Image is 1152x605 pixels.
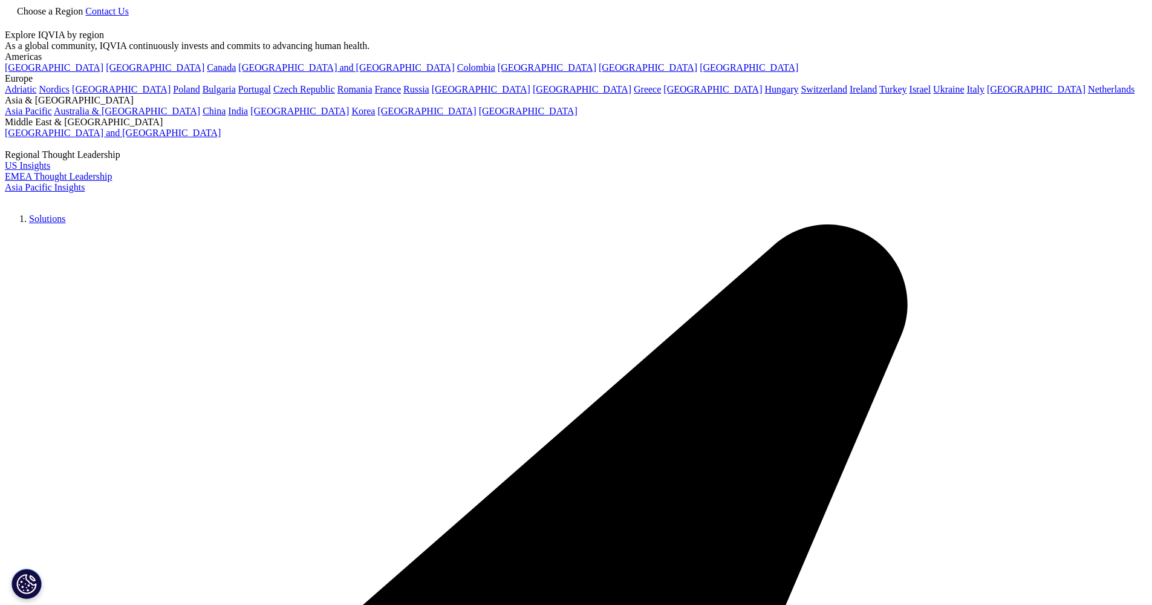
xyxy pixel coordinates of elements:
[533,84,631,94] a: [GEOGRAPHIC_DATA]
[5,41,1147,51] div: As a global community, IQVIA continuously invests and commits to advancing human health.
[879,84,907,94] a: Turkey
[850,84,877,94] a: Ireland
[238,84,271,94] a: Portugal
[764,84,798,94] a: Hungary
[228,106,248,116] a: India
[273,84,335,94] a: Czech Republic
[5,62,103,73] a: [GEOGRAPHIC_DATA]
[663,84,762,94] a: [GEOGRAPHIC_DATA]
[432,84,530,94] a: [GEOGRAPHIC_DATA]
[910,84,931,94] a: Israel
[11,569,42,599] button: Definições de cookies
[5,171,112,181] a: EMEA Thought Leadership
[5,73,1147,84] div: Europe
[457,62,495,73] a: Colombia
[5,95,1147,106] div: Asia & [GEOGRAPHIC_DATA]
[5,84,36,94] a: Adriatic
[700,62,798,73] a: [GEOGRAPHIC_DATA]
[173,84,200,94] a: Poland
[5,182,85,192] a: Asia Pacific Insights
[17,6,83,16] span: Choose a Region
[1088,84,1134,94] a: Netherlands
[54,106,200,116] a: Australia & [GEOGRAPHIC_DATA]
[39,84,70,94] a: Nordics
[498,62,596,73] a: [GEOGRAPHIC_DATA]
[250,106,349,116] a: [GEOGRAPHIC_DATA]
[203,106,226,116] a: China
[375,84,402,94] a: France
[106,62,204,73] a: [GEOGRAPHIC_DATA]
[203,84,236,94] a: Bulgaria
[987,84,1085,94] a: [GEOGRAPHIC_DATA]
[351,106,375,116] a: Korea
[72,84,171,94] a: [GEOGRAPHIC_DATA]
[337,84,373,94] a: Romania
[5,149,1147,160] div: Regional Thought Leadership
[5,160,50,171] a: US Insights
[599,62,697,73] a: [GEOGRAPHIC_DATA]
[634,84,661,94] a: Greece
[238,62,454,73] a: [GEOGRAPHIC_DATA] and [GEOGRAPHIC_DATA]
[479,106,578,116] a: [GEOGRAPHIC_DATA]
[801,84,847,94] a: Switzerland
[5,106,52,116] a: Asia Pacific
[29,214,65,224] a: Solutions
[377,106,476,116] a: [GEOGRAPHIC_DATA]
[207,62,236,73] a: Canada
[967,84,984,94] a: Italy
[85,6,129,16] a: Contact Us
[5,128,221,138] a: [GEOGRAPHIC_DATA] and [GEOGRAPHIC_DATA]
[5,117,1147,128] div: Middle East & [GEOGRAPHIC_DATA]
[403,84,429,94] a: Russia
[933,84,965,94] a: Ukraine
[5,30,1147,41] div: Explore IQVIA by region
[5,51,1147,62] div: Americas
